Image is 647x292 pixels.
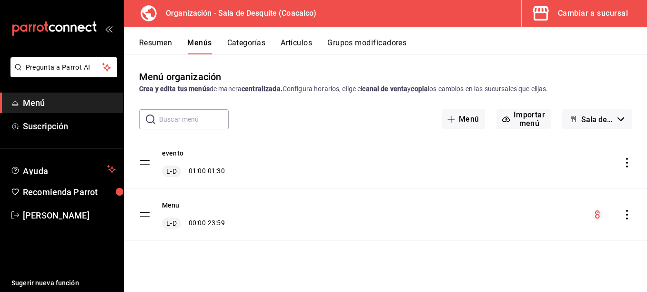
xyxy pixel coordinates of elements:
span: Pregunta a Parrot AI [26,63,102,73]
div: Menú organización [139,70,221,84]
span: L-D [164,167,178,176]
span: Ayuda [23,164,103,175]
h3: Organización - Sala de Desquite (Coacalco) [158,8,317,19]
span: [PERSON_NAME] [23,209,116,222]
button: open_drawer_menu [105,25,112,32]
button: drag [139,157,151,168]
div: de manera Configura horarios, elige el y los cambios en las sucursales que elijas. [139,84,632,94]
span: Recomienda Parrot [23,186,116,198]
div: 01:00 - 01:30 [162,166,225,177]
div: navigation tabs [139,38,647,54]
button: Grupos modificadores [327,38,406,54]
strong: copia [411,85,428,93]
button: Resumen [139,38,172,54]
strong: Crea y edita tus menús [139,85,210,93]
div: Cambiar a sucursal [558,7,628,20]
span: Sala de Desquite (Borrador) [581,115,614,124]
span: Suscripción [23,120,116,133]
button: Menús [187,38,212,54]
button: Importar menú [496,109,551,129]
strong: centralizada. [242,85,283,93]
button: Categorías [227,38,266,54]
button: actions [622,158,632,167]
button: actions [622,210,632,219]
button: Artículos [281,38,312,54]
span: L-D [164,219,178,228]
button: drag [139,209,151,220]
button: Sala de Desquite (Borrador) [562,109,632,129]
button: evento [162,148,183,158]
input: Buscar menú [159,110,229,129]
button: Menu [162,200,180,210]
strong: canal de venta [362,85,407,93]
span: Menú [23,96,116,109]
button: Pregunta a Parrot AI [10,57,117,77]
button: Menú [442,109,485,129]
a: Pregunta a Parrot AI [7,69,117,79]
div: 00:00 - 23:59 [162,218,225,229]
span: Sugerir nueva función [11,278,116,288]
table: menu-maker-table [124,137,647,241]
